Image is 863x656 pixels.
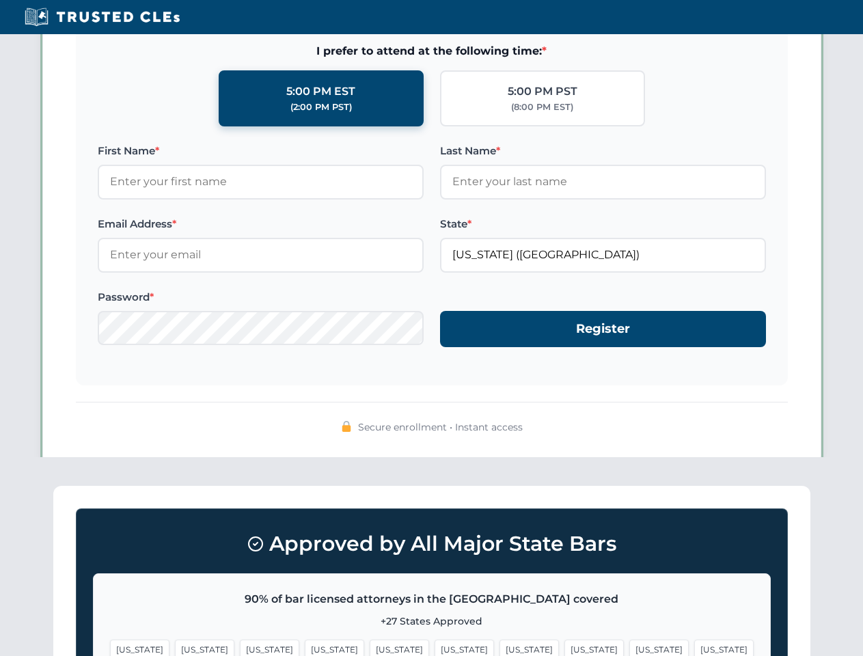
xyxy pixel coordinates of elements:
[93,525,771,562] h3: Approved by All Major State Bars
[440,238,766,272] input: Florida (FL)
[358,420,523,435] span: Secure enrollment • Instant access
[440,311,766,347] button: Register
[286,83,355,100] div: 5:00 PM EST
[20,7,184,27] img: Trusted CLEs
[98,165,424,199] input: Enter your first name
[98,143,424,159] label: First Name
[98,238,424,272] input: Enter your email
[341,421,352,432] img: 🔒
[508,83,577,100] div: 5:00 PM PST
[98,216,424,232] label: Email Address
[440,143,766,159] label: Last Name
[98,289,424,305] label: Password
[98,42,766,60] span: I prefer to attend at the following time:
[290,100,352,114] div: (2:00 PM PST)
[110,614,754,629] p: +27 States Approved
[440,165,766,199] input: Enter your last name
[110,590,754,608] p: 90% of bar licensed attorneys in the [GEOGRAPHIC_DATA] covered
[440,216,766,232] label: State
[511,100,573,114] div: (8:00 PM EST)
